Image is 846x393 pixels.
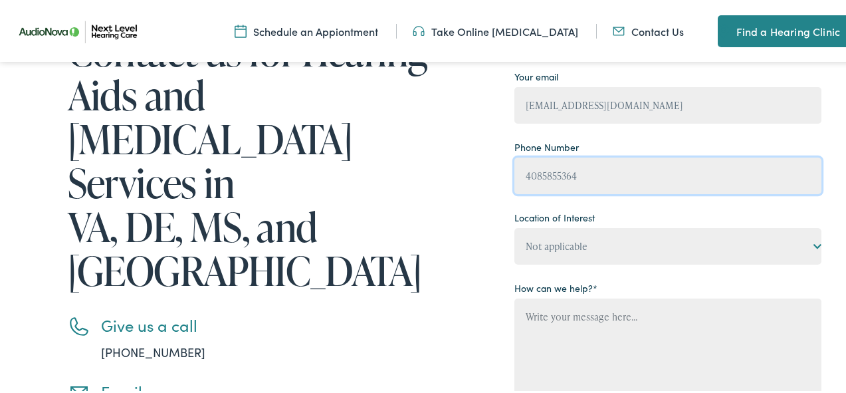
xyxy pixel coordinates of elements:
label: Your email [514,68,558,82]
label: Phone Number [514,138,579,152]
a: [PHONE_NUMBER] [101,342,205,358]
a: Take Online [MEDICAL_DATA] [413,22,578,37]
input: (XXX) XXX - XXXX [514,156,821,192]
input: example@gmail.com [514,85,821,122]
img: An icon representing mail communication is presented in a unique teal color. [613,22,625,37]
img: A map pin icon in teal indicates location-related features or services. [718,21,730,37]
img: An icon symbolizing headphones, colored in teal, suggests audio-related services or features. [413,22,425,37]
label: How can we help? [514,279,597,293]
h1: Contact us for Hearing Aids and [MEDICAL_DATA] Services in VA, DE, MS, and [GEOGRAPHIC_DATA] [68,27,428,291]
img: Calendar icon representing the ability to schedule a hearing test or hearing aid appointment at N... [235,22,247,37]
a: Contact Us [613,22,684,37]
h3: Give us a call [101,314,428,333]
a: Schedule an Appiontment [235,22,378,37]
label: Location of Interest [514,209,595,223]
